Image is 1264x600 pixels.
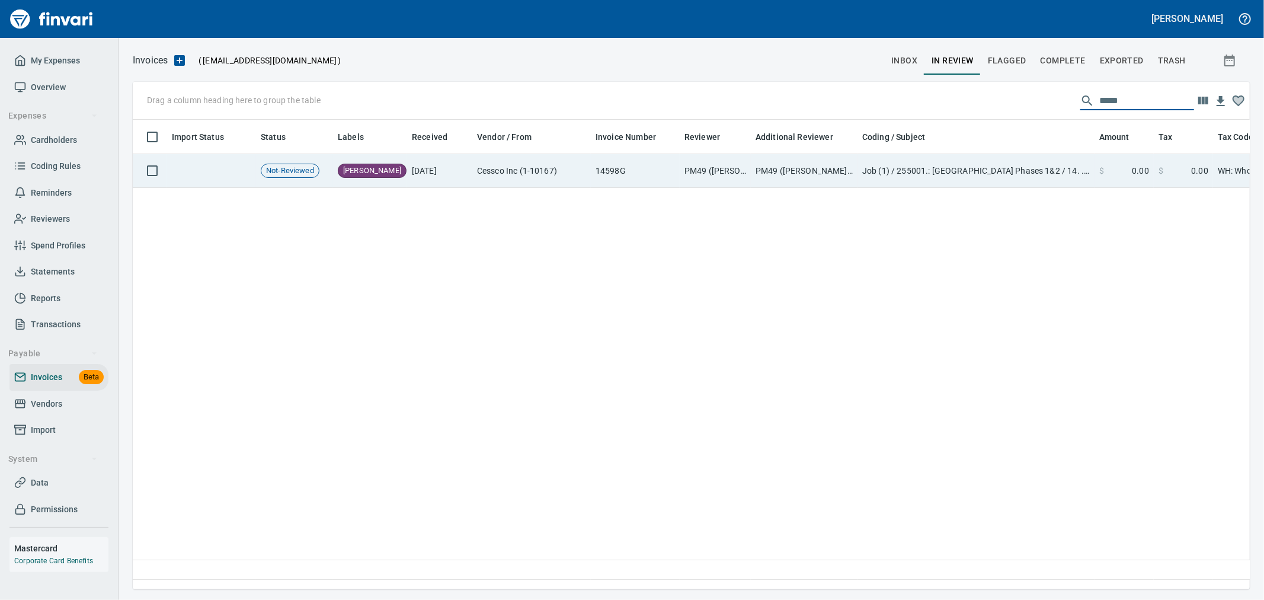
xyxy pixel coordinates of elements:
td: [DATE] [407,154,472,188]
td: Cessco Inc (1-10167) [472,154,591,188]
span: Tax [1159,130,1172,144]
button: [PERSON_NAME] [1149,9,1226,28]
span: 0.00 [1191,165,1208,177]
span: Reviewers [31,212,70,226]
span: $ [1099,165,1104,177]
span: Tax Code [1218,130,1253,144]
a: Reports [9,285,108,312]
button: Download table [1212,92,1230,110]
span: Statements [31,264,75,279]
p: Invoices [133,53,168,68]
span: Additional Reviewer [756,130,849,144]
span: Permissions [31,502,78,517]
span: Reviewer [684,130,720,144]
span: Coding / Subject [862,130,940,144]
span: [EMAIL_ADDRESS][DOMAIN_NAME] [201,55,338,66]
button: Choose columns to display [1194,92,1212,110]
span: Invoice Number [596,130,656,144]
button: Column choices favorited. Click to reset to default [1230,92,1247,110]
span: Invoices [31,370,62,385]
a: Vendors [9,391,108,417]
span: My Expenses [31,53,80,68]
a: Overview [9,74,108,101]
span: Beta [79,371,104,384]
button: System [4,448,103,470]
span: System [8,452,98,467]
span: Spend Profiles [31,238,85,253]
td: 14598G [591,154,680,188]
span: Data [31,475,49,490]
span: Amount [1099,130,1129,144]
span: Additional Reviewer [756,130,833,144]
h5: [PERSON_NAME] [1152,12,1223,25]
button: Expenses [4,105,103,127]
a: Data [9,470,108,496]
span: trash [1158,53,1186,68]
span: Exported [1100,53,1144,68]
span: Coding / Subject [862,130,925,144]
span: Labels [338,130,379,144]
nav: breadcrumb [133,53,168,68]
button: Payable [4,343,103,365]
a: Spend Profiles [9,232,108,259]
p: Drag a column heading here to group the table [147,94,321,106]
span: Reviewer [684,130,735,144]
span: Status [261,130,286,144]
span: Invoice Number [596,130,671,144]
a: Reviewers [9,206,108,232]
span: [PERSON_NAME] [338,165,406,177]
a: Transactions [9,311,108,338]
span: Vendors [31,397,62,411]
span: Transactions [31,317,81,332]
a: Cardholders [9,127,108,154]
a: Coding Rules [9,153,108,180]
span: Coding Rules [31,159,81,174]
span: Reports [31,291,60,306]
span: Status [261,130,301,144]
img: Finvari [7,5,96,33]
span: 0.00 [1132,165,1149,177]
span: Tax [1159,130,1188,144]
td: PM49 ([PERSON_NAME], [PERSON_NAME], [PERSON_NAME]) [680,154,751,188]
span: Reminders [31,186,72,200]
span: Overview [31,80,66,95]
button: Show invoices within a particular date range [1212,50,1250,71]
span: Received [412,130,463,144]
a: Reminders [9,180,108,206]
span: inbox [891,53,917,68]
span: Received [412,130,447,144]
p: ( ) [191,55,341,66]
span: Vendor / From [477,130,532,144]
a: InvoicesBeta [9,364,108,391]
button: Upload an Invoice [168,53,191,68]
a: My Expenses [9,47,108,74]
a: Import [9,417,108,443]
span: Labels [338,130,364,144]
span: Flagged [988,53,1026,68]
td: Job (1) / 255001.: [GEOGRAPHIC_DATA] Phases 1&2 / 14. . 13: P1 DEWATERING ADDED COST / 5: Other [857,154,1095,188]
h6: Mastercard [14,542,108,555]
span: Import [31,423,56,438]
span: Cardholders [31,133,77,148]
span: Not-Reviewed [261,165,319,177]
span: In Review [932,53,974,68]
span: Vendor / From [477,130,547,144]
td: PM49 ([PERSON_NAME], [PERSON_NAME], [PERSON_NAME]) [751,154,857,188]
span: Payable [8,346,98,361]
a: Corporate Card Benefits [14,557,93,565]
a: Permissions [9,496,108,523]
span: Import Status [172,130,224,144]
span: Amount [1099,130,1145,144]
a: Statements [9,258,108,285]
span: Import Status [172,130,239,144]
span: Complete [1041,53,1086,68]
span: Expenses [8,108,98,123]
span: $ [1159,165,1163,177]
